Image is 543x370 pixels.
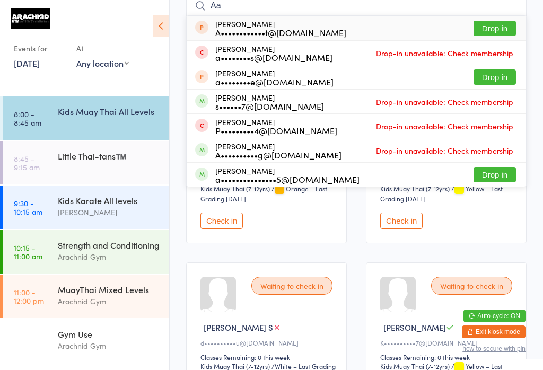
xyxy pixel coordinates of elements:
[3,186,169,229] a: 9:30 -10:15 amKids Karate All levels[PERSON_NAME]
[76,40,129,57] div: At
[215,142,341,159] div: [PERSON_NAME]
[215,102,324,110] div: s••••••7@[DOMAIN_NAME]
[14,332,40,349] time: 12:00 - 1:00 pm
[215,126,337,135] div: P•••••••••4@[DOMAIN_NAME]
[200,184,270,193] div: Kids Muay Thai (7-12yrs)
[58,340,160,352] div: Arachnid Gym
[380,338,515,347] div: K••••••••••7@[DOMAIN_NAME]
[14,57,40,69] a: [DATE]
[76,57,129,69] div: Any location
[58,239,160,251] div: Strength and Conditioning
[215,151,341,159] div: A••••••••••g@[DOMAIN_NAME]
[474,167,516,182] button: Drop in
[14,243,42,260] time: 10:15 - 11:00 am
[431,277,512,295] div: Waiting to check in
[373,143,516,158] span: Drop-in unavailable: Check membership
[215,53,332,61] div: a••••••••s@[DOMAIN_NAME]
[58,150,160,162] div: Little Thai-tans™️
[463,310,526,322] button: Auto-cycle: ON
[58,284,160,295] div: MuayThai Mixed Levels
[380,353,515,362] div: Classes Remaining: 0 this week
[215,166,360,183] div: [PERSON_NAME]
[462,345,526,353] button: how to secure with pin
[215,20,346,37] div: [PERSON_NAME]
[215,93,324,110] div: [PERSON_NAME]
[474,21,516,36] button: Drop in
[383,322,446,333] span: [PERSON_NAME]
[3,230,169,274] a: 10:15 -11:00 amStrength and ConditioningArachnid Gym
[215,118,337,135] div: [PERSON_NAME]
[58,195,160,206] div: Kids Karate All levels
[215,69,334,86] div: [PERSON_NAME]
[14,288,44,305] time: 11:00 - 12:00 pm
[215,175,360,183] div: a•••••••••••••••5@[DOMAIN_NAME]
[58,206,160,218] div: [PERSON_NAME]
[215,45,332,61] div: [PERSON_NAME]
[14,154,40,171] time: 8:45 - 9:15 am
[204,322,273,333] span: [PERSON_NAME] S
[380,184,450,193] div: Kids Muay Thai (7-12yrs)
[373,45,516,61] span: Drop-in unavailable: Check membership
[474,69,516,85] button: Drop in
[58,251,160,263] div: Arachnid Gym
[200,353,336,362] div: Classes Remaining: 0 this week
[14,40,66,57] div: Events for
[58,105,160,117] div: Kids Muay Thai All Levels
[215,28,346,37] div: A••••••••••••t@[DOMAIN_NAME]
[380,213,423,229] button: Check in
[11,8,50,29] img: Arachnid Gym
[3,319,169,363] a: 12:00 -1:00 pmGym UseArachnid Gym
[58,328,160,340] div: Gym Use
[215,77,334,86] div: a••••••••e@[DOMAIN_NAME]
[373,118,516,134] span: Drop-in unavailable: Check membership
[200,338,336,347] div: d••••••••••u@[DOMAIN_NAME]
[200,213,243,229] button: Check in
[3,96,169,140] a: 8:00 -8:45 amKids Muay Thai All Levels
[3,275,169,318] a: 11:00 -12:00 pmMuayThai Mixed LevelsArachnid Gym
[462,325,526,338] button: Exit kiosk mode
[251,277,332,295] div: Waiting to check in
[14,199,42,216] time: 9:30 - 10:15 am
[14,110,41,127] time: 8:00 - 8:45 am
[58,295,160,307] div: Arachnid Gym
[373,94,516,110] span: Drop-in unavailable: Check membership
[3,141,169,184] a: 8:45 -9:15 amLittle Thai-tans™️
